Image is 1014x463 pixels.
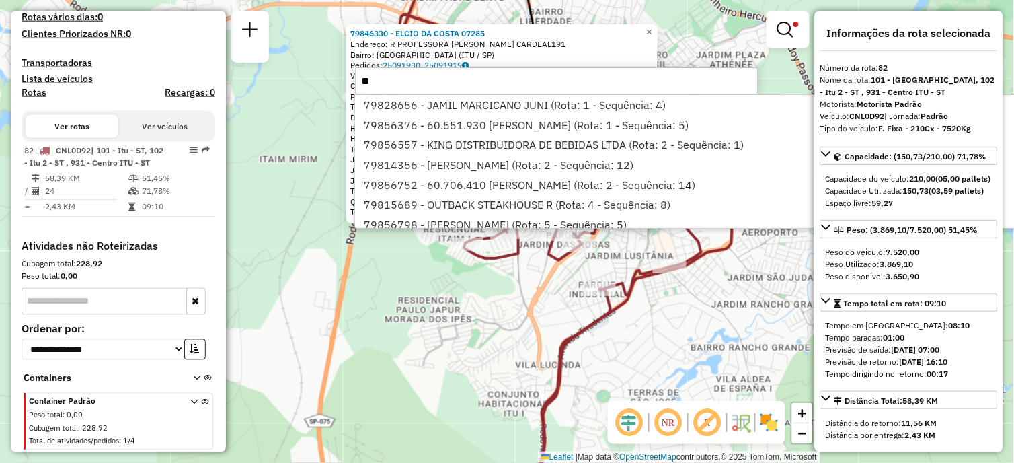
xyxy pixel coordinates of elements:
a: OpenStreetMap [620,452,677,462]
div: Nome da rota: [820,74,998,98]
span: : [119,437,121,446]
div: Tempo de atendimento: 00:25 [350,144,654,155]
strong: 150,73 [903,186,929,196]
div: Previsão de retorno: [826,356,992,368]
span: Ocultar deslocamento [613,406,646,439]
h4: Informações da rota selecionada [820,27,998,40]
span: CNL0D92 [56,145,91,155]
strong: 101 - [GEOGRAPHIC_DATA], 102 - Itu 2 - ST , 931 - Centro ITU - ST [820,75,995,97]
span: − [798,425,807,441]
span: × [646,26,652,38]
span: : [63,411,65,420]
span: Peso total [29,411,63,420]
td: 51,45% [141,172,209,185]
strong: 0,00 [61,271,77,281]
strong: 228,92 [76,259,102,269]
div: Quantidade pallets: 0,284 [350,197,654,207]
h4: Transportadoras [22,57,215,69]
div: Capacidade do veículo: [826,173,992,185]
div: Tempo em [GEOGRAPHIC_DATA]: [826,320,992,332]
span: Cubagem: 11,93 [350,81,409,91]
span: Peso: 326,70 [350,92,399,102]
div: Número da rota: [820,62,998,74]
a: Zoom out [792,423,812,443]
label: Ordenar por: [22,321,215,337]
div: Total de itens: 42,00 [350,186,654,197]
td: 24 [44,185,128,199]
h4: Rotas vários dias: [22,11,215,23]
a: Tempo total em rota: 09:10 [820,293,998,312]
a: Zoom in [792,403,812,423]
div: Distância Total:58,39 KM [820,412,998,447]
div: Previsão de saída: [826,344,992,356]
div: Cubagem total: [22,258,215,271]
a: 79846330 - ELCIO DA COSTA 07285 [350,28,485,38]
div: Horário previsto de chegada: [DATE] 08:43 [350,123,654,134]
h4: Atividades não Roteirizadas [22,240,215,253]
span: Exibir rótulo [691,406,724,439]
td: 58,39 KM [44,172,128,185]
span: 1/4 [123,437,135,446]
h4: Clientes Priorizados NR: [22,28,215,40]
span: Capacidade: (150,73/210,00) 71,78% [845,151,987,162]
strong: 82 [879,63,888,73]
strong: Padrão [921,111,949,121]
div: Distância prevista: 0,604 km (9,06 km/h) [350,112,654,123]
td: = [24,201,31,214]
div: Peso disponível: [826,271,992,283]
span: Tempo total em rota: 09:10 [844,298,947,308]
strong: 11,56 KM [902,418,937,428]
div: Bairro: [GEOGRAPHIC_DATA] (ITU / SP) [350,50,654,61]
button: Ver veículos [118,115,211,138]
a: Close popup [641,24,658,40]
div: Tempo dirigindo no retorno: [826,368,992,380]
a: Rotas [22,87,46,98]
td: 71,78% [141,185,209,199]
i: Total de Atividades [32,188,40,196]
span: 0,00 [67,411,83,420]
h4: Lista de veículos [22,73,215,85]
strong: 2,43 KM [905,430,936,440]
span: Peso do veículo: [826,247,920,257]
h4: Recargas: 0 [165,87,215,98]
span: | Jornada: [885,111,949,121]
strong: CNL0D92 [850,111,885,121]
strong: 0 [97,11,103,23]
div: Espaço livre: [826,197,992,209]
i: % de utilização do peso [128,174,139,182]
strong: 3.650,90 [886,271,920,281]
div: Peso total: [22,271,215,283]
div: Map data © contributors,© 2025 TomTom, Microsoft [538,452,820,463]
strong: 7.520,00 [886,247,920,257]
div: Peso Utilizado: [826,258,992,271]
strong: 210,00 [910,174,936,184]
div: Distância por entrega: [826,429,992,441]
a: Capacidade: (150,73/210,00) 71,78% [820,147,998,165]
a: Nova sessão e pesquisa [237,16,264,46]
td: / [24,185,31,199]
div: Capacidade Utilizada: [826,185,992,197]
div: Tempo total em rota: 09:10 [820,314,998,386]
div: Total hectolitro: 2,284 [350,207,654,217]
div: Capacidade: (150,73/210,00) 71,78% [820,168,998,215]
img: Fluxo de ruas [730,412,752,433]
span: Peso: (3.869,10/7.520,00) 51,45% [847,225,978,235]
span: 58,39 KM [903,396,939,406]
td: 09:10 [141,201,209,214]
span: Cubagem total [29,424,78,433]
div: Janela utilizada início: 00:00 [350,165,654,176]
a: Exibir filtros [772,16,804,43]
strong: 01:00 [884,332,905,343]
div: Peso: (3.869,10/7.520,00) 51,45% [820,241,998,288]
div: Endereço: R PROFESSORA [PERSON_NAME] CARDEAL191 [350,39,654,50]
strong: [DATE] 16:10 [900,357,948,367]
strong: F. Fixa - 210Cx - 7520Kg [879,123,972,133]
span: Ocultar NR [652,406,685,439]
a: Distância Total:58,39 KM [820,391,998,409]
a: Peso: (3.869,10/7.520,00) 51,45% [820,220,998,238]
img: Exibir/Ocultar setores [758,412,780,433]
strong: 3.869,10 [880,259,914,269]
td: 2,43 KM [44,201,128,214]
strong: 00:17 [927,369,949,379]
